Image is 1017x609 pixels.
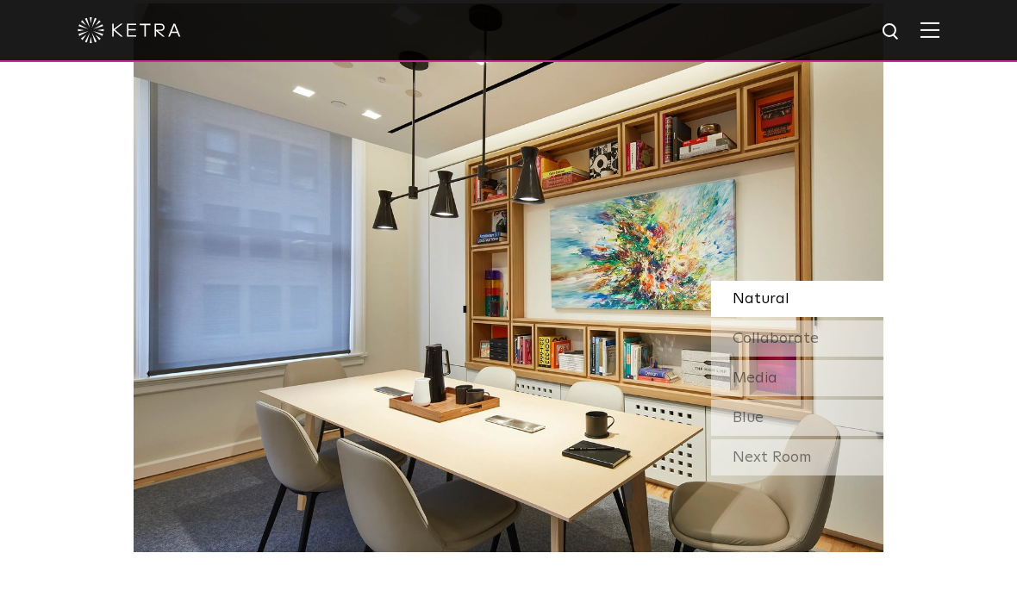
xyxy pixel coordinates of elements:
[733,370,777,386] span: Media
[920,22,939,38] img: Hamburger%20Nav.svg
[711,439,883,475] div: Next Room
[134,3,883,552] img: SS-Desktop-CEC-07-1
[733,291,789,307] span: Natural
[78,17,181,43] img: ketra-logo-2019-white
[733,410,764,426] span: Blue
[733,331,819,346] span: Collaborate
[881,22,902,43] img: search icon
